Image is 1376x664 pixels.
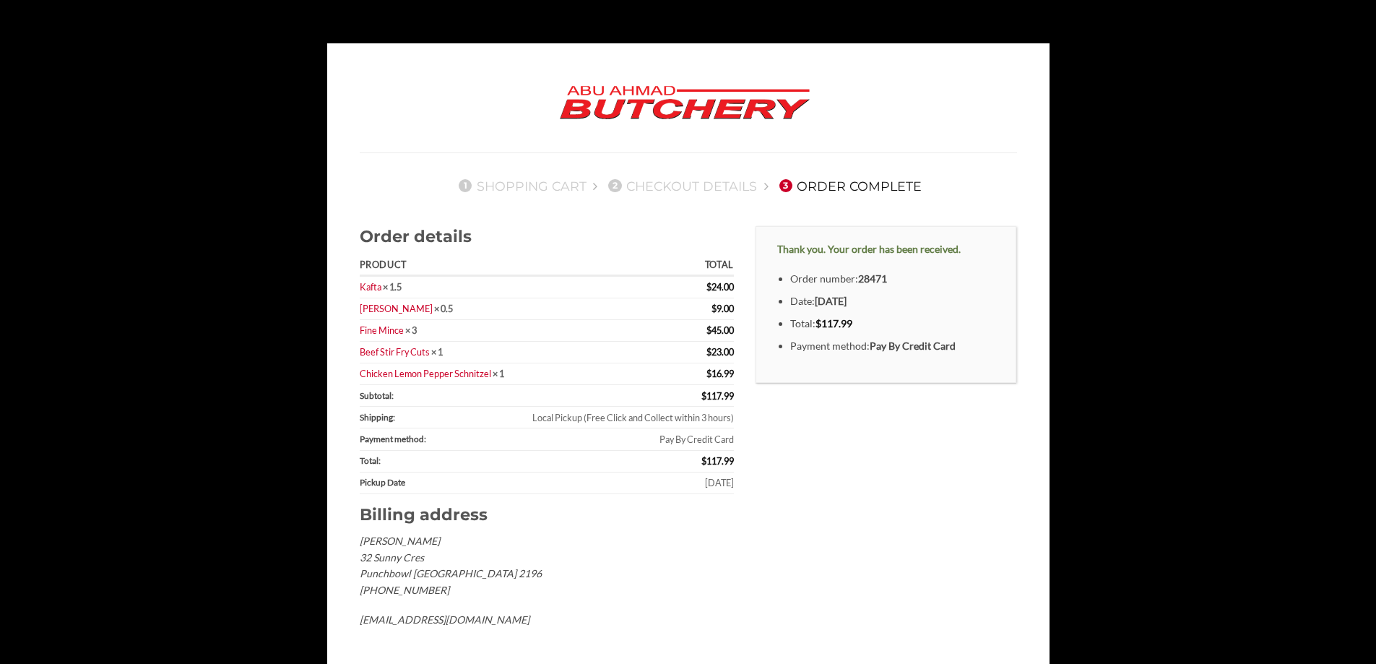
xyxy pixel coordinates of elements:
strong: Pay By Credit Card [870,340,956,352]
td: Pay By Credit Card [516,428,734,450]
a: Beef Stir Fry Cuts [360,346,430,358]
span: $ [701,390,706,402]
th: Subtotal: [360,385,517,407]
img: Abu Ahmad Butchery [548,76,822,131]
span: $ [815,317,821,329]
a: Fine Mince [360,324,404,336]
p: [EMAIL_ADDRESS][DOMAIN_NAME] [360,612,734,629]
strong: × 0.5 [434,303,453,314]
span: 1 [459,179,472,192]
bdi: 117.99 [815,317,852,329]
a: [PERSON_NAME] [360,303,433,314]
span: $ [706,324,711,336]
bdi: 24.00 [706,281,734,293]
td: [DATE] [516,473,734,494]
strong: [DATE] [815,295,847,307]
li: Order number: [790,271,995,288]
th: Payment method: [360,428,517,450]
span: $ [706,281,711,293]
strong: 28471 [858,272,887,285]
strong: × 1.5 [383,281,402,293]
span: $ [711,303,717,314]
th: Total [516,256,734,277]
th: Product [360,256,517,277]
li: Total: [790,316,995,332]
h2: Billing address [360,504,734,525]
strong: Thank you. Your order has been received. [777,243,961,255]
li: Date: [790,293,995,310]
bdi: 9.00 [711,303,734,314]
span: 117.99 [701,455,734,467]
span: $ [706,346,711,358]
span: $ [701,455,706,467]
strong: × 3 [405,324,417,336]
p: [PHONE_NUMBER] [360,582,734,599]
a: 2Checkout details [604,178,757,194]
a: Chicken Lemon Pepper Schnitzel [360,368,491,379]
li: Payment method: [790,338,995,355]
h2: Order details [360,226,734,247]
bdi: 16.99 [706,368,734,379]
bdi: 45.00 [706,324,734,336]
nav: Checkout steps [360,167,1017,204]
span: 2 [608,179,621,192]
a: 1Shopping Cart [454,178,587,194]
strong: × 1 [431,346,443,358]
span: 117.99 [701,390,734,402]
strong: × 1 [493,368,504,379]
th: Pickup Date [360,473,517,494]
bdi: 23.00 [706,346,734,358]
td: Local Pickup (Free Click and Collect within 3 hours) [516,407,734,428]
th: Shipping: [360,407,517,428]
th: Total: [360,451,517,473]
address: [PERSON_NAME] 32 Sunny Cres Punchbowl [GEOGRAPHIC_DATA] 2196 [360,533,734,628]
span: $ [706,368,711,379]
a: Kafta [360,281,381,293]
